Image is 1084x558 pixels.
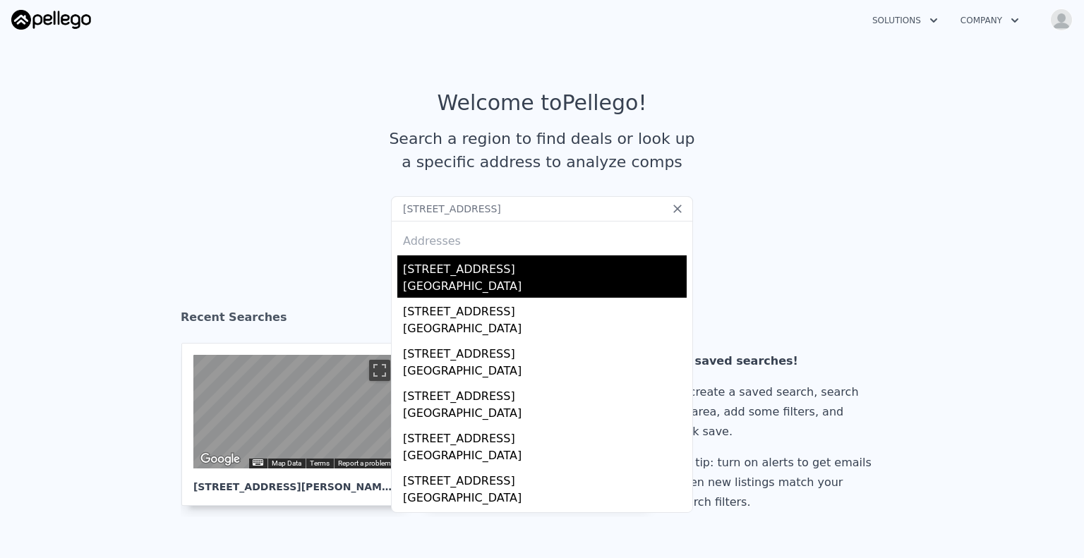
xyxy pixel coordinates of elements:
[403,340,687,363] div: [STREET_ADDRESS]
[403,425,687,447] div: [STREET_ADDRESS]
[397,222,687,255] div: Addresses
[403,278,687,298] div: [GEOGRAPHIC_DATA]
[403,298,687,320] div: [STREET_ADDRESS]
[197,450,243,468] a: Open this area in Google Maps (opens a new window)
[403,255,687,278] div: [STREET_ADDRESS]
[197,450,243,468] img: Google
[181,298,903,343] div: Recent Searches
[193,468,395,494] div: [STREET_ADDRESS][PERSON_NAME] , [GEOGRAPHIC_DATA]
[949,8,1030,33] button: Company
[369,360,390,381] button: Toggle fullscreen view
[674,351,877,371] div: No saved searches!
[403,509,687,532] div: [STREET_ADDRESS]
[338,459,391,467] a: Report a problem
[391,196,693,222] input: Search an address or region...
[438,90,647,116] div: Welcome to Pellego !
[403,363,687,382] div: [GEOGRAPHIC_DATA]
[310,459,330,467] a: Terms (opens in new tab)
[272,459,301,468] button: Map Data
[861,8,949,33] button: Solutions
[384,127,700,174] div: Search a region to find deals or look up a specific address to analyze comps
[11,10,91,30] img: Pellego
[674,382,877,442] div: To create a saved search, search an area, add some filters, and click save.
[403,490,687,509] div: [GEOGRAPHIC_DATA]
[403,382,687,405] div: [STREET_ADDRESS]
[1050,8,1073,31] img: avatar
[403,447,687,467] div: [GEOGRAPHIC_DATA]
[403,405,687,425] div: [GEOGRAPHIC_DATA]
[253,459,263,466] button: Keyboard shortcuts
[193,355,395,468] div: Map
[674,453,877,512] div: Pro tip: turn on alerts to get emails when new listings match your search filters.
[403,467,687,490] div: [STREET_ADDRESS]
[193,355,395,468] div: Street View
[403,320,687,340] div: [GEOGRAPHIC_DATA]
[181,343,418,506] a: Map [STREET_ADDRESS][PERSON_NAME], [GEOGRAPHIC_DATA]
